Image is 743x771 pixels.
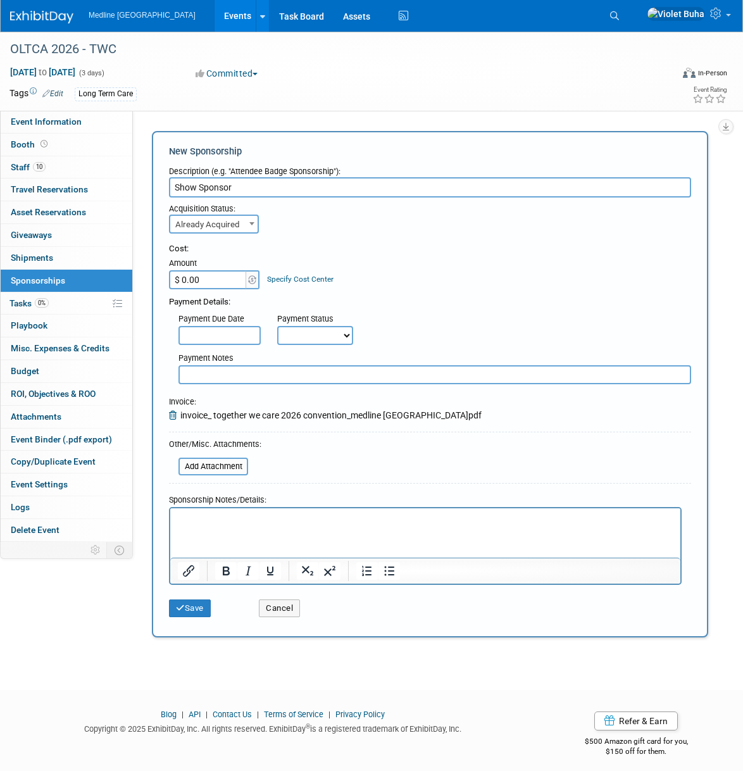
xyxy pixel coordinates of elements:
span: Travel Reservations [11,184,88,194]
div: Long Term Care [75,87,137,101]
a: Event Settings [1,473,132,496]
span: Asset Reservations [11,207,86,217]
td: Personalize Event Tab Strip [85,542,107,558]
td: Tags [9,87,63,101]
a: Copy/Duplicate Event [1,451,132,473]
span: Medline [GEOGRAPHIC_DATA] [89,11,196,20]
button: Save [169,599,211,617]
td: Toggle Event Tabs [107,542,133,558]
span: Delete Event [11,525,59,535]
img: Violet Buha [647,7,705,21]
span: Already Acquired [170,216,258,234]
a: Shipments [1,247,132,269]
button: Bullet list [378,562,400,580]
a: Contact Us [213,710,252,719]
a: Event Information [1,111,132,133]
div: Amount [169,258,261,270]
a: ROI, Objectives & ROO [1,383,132,405]
div: Event Rating [692,87,727,93]
a: Travel Reservations [1,179,132,201]
div: $500 Amazon gift card for you, [555,728,718,757]
a: Privacy Policy [335,710,385,719]
span: | [203,710,211,719]
div: Copyright © 2025 ExhibitDay, Inc. All rights reserved. ExhibitDay is a registered trademark of Ex... [9,720,536,735]
span: | [254,710,262,719]
a: Logs [1,496,132,518]
a: Delete Event [1,519,132,541]
span: ROI, Objectives & ROO [11,389,96,399]
span: Booth not reserved yet [38,139,50,149]
a: Booth [1,134,132,156]
span: Sponsorships [11,275,65,285]
span: Misc. Expenses & Credits [11,343,109,353]
a: Attachments [1,406,132,428]
span: | [325,710,334,719]
span: Shipments [11,253,53,263]
span: Budget [11,366,39,376]
span: Attachments [11,411,61,422]
button: Subscript [297,562,318,580]
span: Tasks [9,298,49,308]
a: Playbook [1,315,132,337]
button: Superscript [319,562,340,580]
a: Remove Attachment [169,410,180,420]
a: Budget [1,360,132,382]
iframe: Rich Text Area [170,508,680,558]
span: Playbook [11,320,47,330]
div: Acquisition Status: [169,197,691,215]
span: Event Information [11,116,82,127]
button: Numbered list [356,562,378,580]
span: Already Acquired [169,215,259,234]
a: Staff10 [1,156,132,179]
a: API [189,710,201,719]
span: Giveaways [11,230,52,240]
a: Event Binder (.pdf export) [1,429,132,451]
div: Payment Due Date [178,313,258,326]
div: Payment Status [277,313,362,326]
a: Terms of Service [264,710,323,719]
span: 0% [35,298,49,308]
span: Event Binder (.pdf export) [11,434,112,444]
div: Payment Details: [169,289,691,308]
span: Copy/Duplicate Event [11,456,96,467]
a: Sponsorships [1,270,132,292]
span: (3 days) [78,69,104,77]
img: Format-Inperson.png [683,68,696,78]
span: to [37,67,49,77]
a: Blog [161,710,177,719]
button: Underline [259,562,281,580]
img: ExhibitDay [10,11,73,23]
a: Tasks0% [1,292,132,315]
a: Misc. Expenses & Credits [1,337,132,360]
div: Payment Notes [178,353,691,365]
div: Sponsorship Notes/Details: [169,489,682,507]
div: Invoice: [169,396,482,409]
a: Refer & Earn [594,711,678,730]
a: Edit [42,89,63,98]
sup: ® [306,723,310,730]
span: Logs [11,502,30,512]
div: Cost: [169,243,691,255]
span: | [178,710,187,719]
span: Booth [11,139,50,149]
a: Specify Cost Center [267,275,334,284]
a: Asset Reservations [1,201,132,223]
span: invoice_ together we care 2026 convention_medline [GEOGRAPHIC_DATA]pdf [180,410,482,420]
div: New Sponsorship [169,145,691,158]
div: Description (e.g. "Attendee Badge Sponsorship"): [169,160,691,177]
div: $150 off for them. [555,746,718,757]
a: Giveaways [1,224,132,246]
span: 10 [33,162,46,172]
span: Event Settings [11,479,68,489]
button: Cancel [259,599,300,617]
button: Italic [237,562,259,580]
div: Event Format [616,66,728,85]
button: Insert/edit link [178,562,199,580]
span: [DATE] [DATE] [9,66,76,78]
div: OLTCA 2026 - TWC [6,38,657,61]
span: Staff [11,162,46,172]
button: Committed [191,67,263,80]
button: Bold [215,562,237,580]
div: In-Person [697,68,727,78]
